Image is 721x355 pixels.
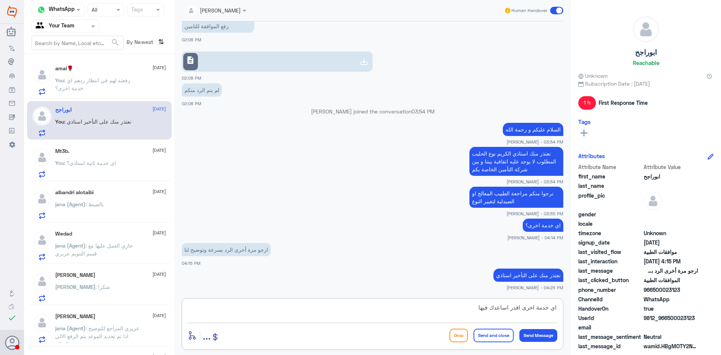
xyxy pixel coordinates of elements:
[644,286,698,294] span: 966500023123
[182,83,222,97] p: 9/9/2025, 2:08 PM
[644,276,698,284] span: الموافقات الطبية
[32,36,123,50] input: Search by Name, Local etc…
[55,231,72,237] h5: Wedad
[644,267,698,275] span: ارجو مرة أخرى الرد بسرعة وتوضيح لنا
[33,65,51,84] img: defaultAdmin.png
[493,269,563,282] p: 9/9/2025, 4:25 PM
[152,230,166,236] span: [DATE]
[578,323,642,331] span: email
[124,36,155,51] span: By Newest
[523,219,563,232] p: 9/9/2025, 4:14 PM
[182,243,271,256] p: 9/9/2025, 4:15 PM
[111,36,120,49] button: search
[152,312,166,319] span: [DATE]
[578,314,642,322] span: UserId
[578,276,642,284] span: last_clicked_button
[507,139,563,145] span: [PERSON_NAME] - 03:54 PM
[55,325,139,347] span: : عزيزي المراجع للتوضيح اذا تم تحديد الموعد يتم الرفع الالي بالنظام
[644,210,698,218] span: null
[635,48,657,57] h5: ابوراجح
[507,234,563,241] span: [PERSON_NAME] - 04:14 PM
[578,333,642,341] span: last_message_sentiment
[578,118,591,125] h6: Tags
[55,160,64,166] span: You
[55,189,94,196] h5: albandri alotaibi
[95,284,110,290] span: : شكرا
[33,231,51,249] img: defaultAdmin.png
[469,147,563,176] p: 9/9/2025, 3:54 PM
[33,107,51,125] img: defaultAdmin.png
[182,101,201,106] span: 02:08 PM
[86,201,104,207] span: : بالضبط
[203,327,211,344] button: ...
[578,267,642,275] span: last_message
[511,7,548,14] span: Human Handover
[578,248,642,256] span: last_visited_flow
[203,328,211,342] span: ...
[633,59,659,66] h6: Reachable
[644,239,698,246] span: 2025-07-22T16:18:33.151Z
[507,210,563,217] span: [PERSON_NAME] - 03:55 PM
[33,189,51,208] img: defaultAdmin.png
[578,153,605,159] h6: Attributes
[152,147,166,154] span: [DATE]
[644,257,698,265] span: 2025-09-09T13:15:14.796Z
[507,284,563,291] span: [PERSON_NAME] - 04:25 PM
[644,172,698,180] span: ابوراجح
[644,305,698,313] span: true
[644,333,698,341] span: 0
[8,313,17,322] i: check
[55,148,69,154] h5: Mt3b.
[519,329,557,342] button: Send Message
[578,295,642,303] span: ChannelId
[644,342,698,350] span: wamid.HBgMOTY2NTAwMDIzMTIzFQIAEhgUM0EzMEE5MEVDOTBCQzA0MEQ0NUUA
[578,220,642,228] span: locale
[55,242,86,249] span: jana (Agent)
[55,325,86,331] span: jana (Agent)
[33,313,51,332] img: defaultAdmin.png
[644,323,698,331] span: null
[633,17,659,42] img: defaultAdmin.png
[644,192,662,210] img: defaultAdmin.png
[578,210,642,218] span: gender
[182,107,563,115] p: [PERSON_NAME] joined the conversation
[186,56,195,65] span: description
[55,77,130,91] span: : رفعته لهم في انتظار ردهم اي خدمة اخرى؟
[55,107,72,113] h5: ابوراجح
[578,239,642,246] span: signup_date
[111,38,120,47] span: search
[64,160,116,166] span: : اي خدمة ثانية استاذي؟
[644,229,698,237] span: Unknown
[182,37,201,42] span: 02:08 PM
[182,76,201,80] span: 02:08 PM
[152,188,166,195] span: [DATE]
[36,4,47,15] img: whatsapp.png
[55,272,95,278] h5: abdulaziz
[644,295,698,303] span: 2
[55,77,64,83] span: You
[578,72,608,80] span: Unknown
[578,192,642,209] span: profile_pic
[55,313,95,320] h5: ام تولين
[449,329,468,342] button: Drop
[644,314,698,322] span: 9812_966500023123
[578,305,642,313] span: HandoverOn
[55,65,73,72] h5: amal🌹
[158,36,164,48] i: ⇅
[36,21,47,32] img: yourTeam.svg
[182,51,373,72] a: description
[644,248,698,256] span: موافقات الطبية
[64,118,131,125] span: : نعتذر منك على التأخير استاذي
[578,257,642,265] span: last_interaction
[152,64,166,71] span: [DATE]
[55,284,95,290] span: [PERSON_NAME]
[578,286,642,294] span: phone_number
[182,261,201,266] span: 04:15 PM
[503,123,563,136] p: 9/9/2025, 3:54 PM
[55,201,86,207] span: jana (Agent)
[578,96,596,110] span: 1 h
[130,5,143,15] div: Tags
[33,148,51,167] img: defaultAdmin.png
[578,80,713,88] span: Subscription Date : [DATE]
[578,182,642,190] span: last_name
